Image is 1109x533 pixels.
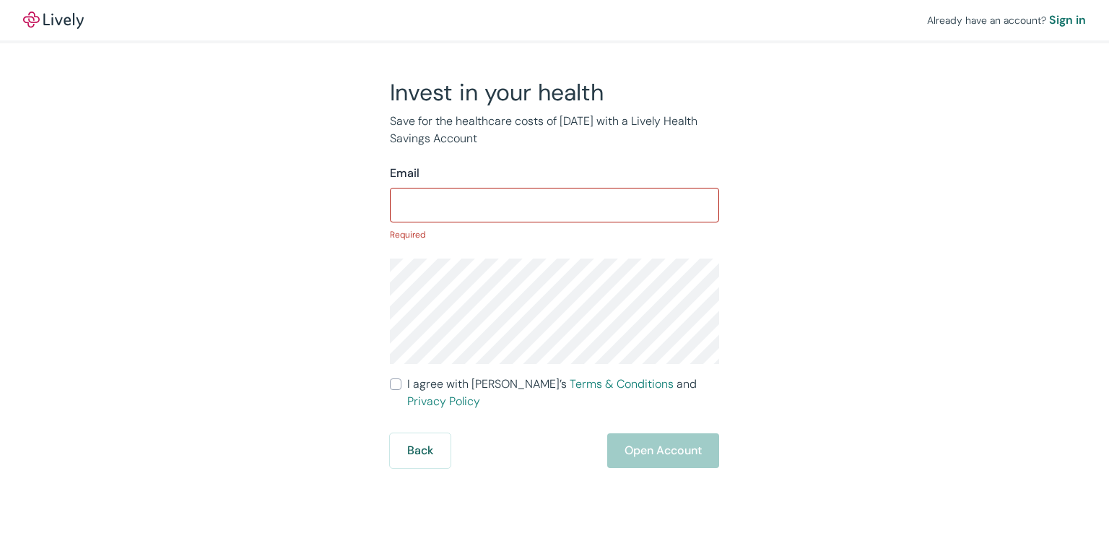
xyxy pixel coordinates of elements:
label: Email [390,165,419,182]
a: LivelyLively [23,12,84,29]
button: Back [390,433,451,468]
p: Required [390,228,719,241]
div: Already have an account? [927,12,1086,29]
h2: Invest in your health [390,78,719,107]
span: I agree with [PERSON_NAME]’s and [407,376,719,410]
a: Terms & Conditions [570,376,674,391]
a: Privacy Policy [407,394,480,409]
img: Lively [23,12,84,29]
a: Sign in [1049,12,1086,29]
p: Save for the healthcare costs of [DATE] with a Lively Health Savings Account [390,113,719,147]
